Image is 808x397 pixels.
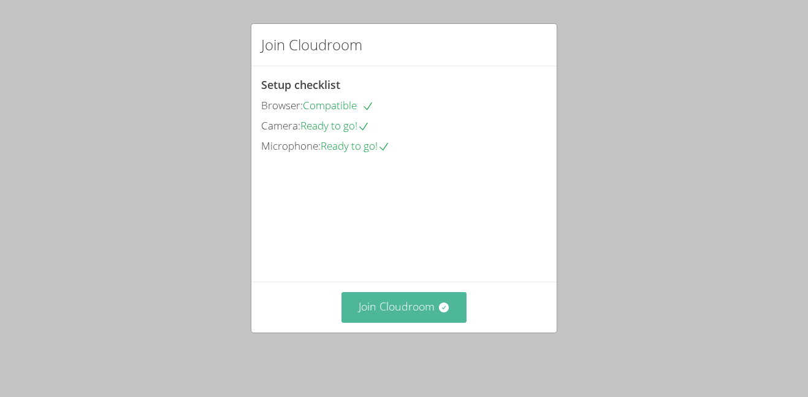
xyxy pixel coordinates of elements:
[261,34,362,56] h2: Join Cloudroom
[261,118,300,133] span: Camera:
[261,98,303,112] span: Browser:
[341,292,467,322] button: Join Cloudroom
[321,139,390,153] span: Ready to go!
[303,98,374,112] span: Compatible
[261,139,321,153] span: Microphone:
[300,118,370,133] span: Ready to go!
[261,77,340,92] span: Setup checklist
